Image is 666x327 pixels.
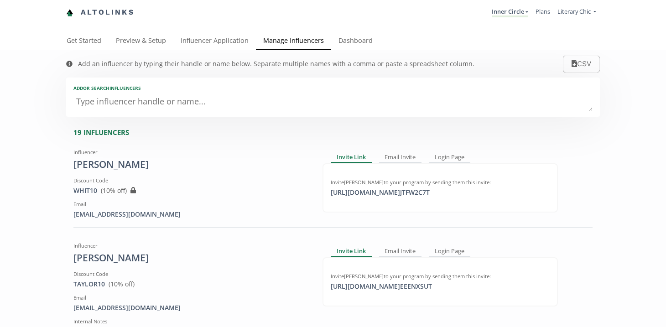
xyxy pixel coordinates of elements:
[325,188,435,197] div: [URL][DOMAIN_NAME] JTFW2C7T
[73,280,105,288] a: TAYLOR10
[536,7,550,16] a: Plans
[325,282,437,291] div: [URL][DOMAIN_NAME] EEENXSUT
[73,85,593,91] div: Add or search INFLUENCERS
[331,152,372,163] div: Invite Link
[256,32,331,51] a: Manage Influencers
[429,152,470,163] div: Login Page
[379,152,422,163] div: Email Invite
[563,56,600,73] button: CSV
[73,270,309,278] div: Discount Code
[73,303,309,312] div: [EMAIL_ADDRESS][DOMAIN_NAME]
[73,242,309,249] div: Influencer
[109,32,173,51] a: Preview & Setup
[66,5,135,20] a: Altolinks
[73,186,97,195] a: WHIT10
[331,179,550,186] div: Invite [PERSON_NAME] to your program by sending them this invite:
[73,149,309,156] div: Influencer
[379,246,422,257] div: Email Invite
[59,32,109,51] a: Get Started
[173,32,256,51] a: Influencer Application
[73,201,309,208] div: Email
[492,7,528,17] a: Inner Circle
[73,128,600,137] div: 19 INFLUENCERS
[78,59,474,68] div: Add an influencer by typing their handle or name below. Separate multiple names with a comma or p...
[73,251,309,265] div: [PERSON_NAME]
[331,273,550,280] div: Invite [PERSON_NAME] to your program by sending them this invite:
[73,294,309,301] div: Email
[557,7,591,16] span: Literary Chic
[66,9,73,16] img: favicon-32x32.png
[109,280,135,288] span: ( 10 % off)
[73,318,309,325] div: Internal Notes
[331,32,380,51] a: Dashboard
[73,210,309,219] div: [EMAIL_ADDRESS][DOMAIN_NAME]
[101,186,127,195] span: ( 10 % off)
[331,246,372,257] div: Invite Link
[73,177,309,184] div: Discount Code
[557,7,596,18] a: Literary Chic
[429,246,470,257] div: Login Page
[73,158,309,171] div: [PERSON_NAME]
